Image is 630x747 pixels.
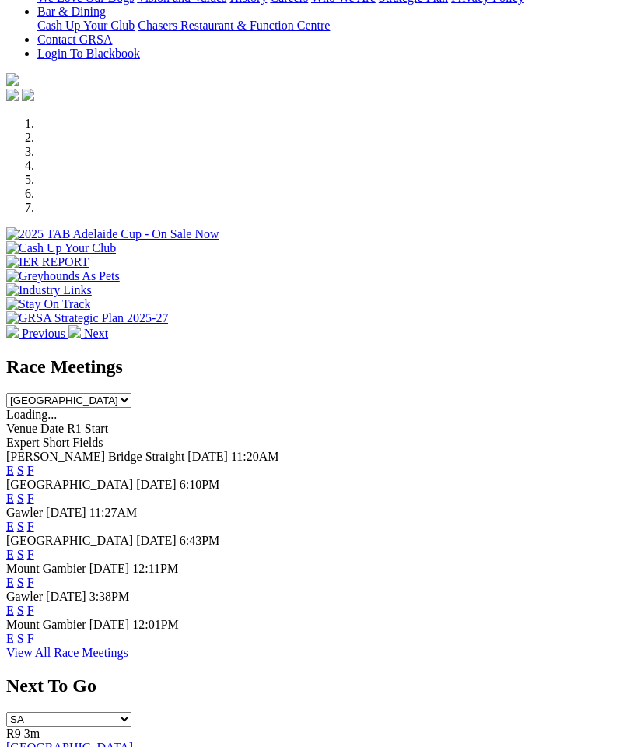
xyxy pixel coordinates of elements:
a: Previous [6,327,68,340]
img: 2025 TAB Adelaide Cup - On Sale Now [6,227,219,241]
a: S [17,548,24,561]
span: [PERSON_NAME] Bridge Straight [6,450,184,463]
span: Mount Gambier [6,618,86,631]
span: [DATE] [187,450,228,463]
span: R1 Start [67,422,108,435]
a: S [17,604,24,617]
img: chevron-right-pager-white.svg [68,325,81,338]
a: E [6,520,14,533]
a: Chasers Restaurant & Function Centre [138,19,330,32]
span: Mount Gambier [6,562,86,575]
img: logo-grsa-white.png [6,73,19,86]
span: [DATE] [89,618,130,631]
span: [DATE] [136,478,177,491]
img: GRSA Strategic Plan 2025-27 [6,311,168,325]
h2: Next To Go [6,675,624,696]
a: S [17,632,24,645]
a: F [27,464,34,477]
span: [DATE] [46,590,86,603]
span: 12:01PM [132,618,179,631]
a: S [17,492,24,505]
a: F [27,548,34,561]
span: 11:27AM [89,506,138,519]
span: [GEOGRAPHIC_DATA] [6,478,133,491]
a: E [6,492,14,505]
a: View All Race Meetings [6,646,128,659]
a: F [27,576,34,589]
a: S [17,464,24,477]
span: Expert [6,436,40,449]
span: Date [40,422,64,435]
img: Industry Links [6,283,92,297]
span: 6:10PM [180,478,220,491]
span: Loading... [6,408,57,421]
img: Cash Up Your Club [6,241,116,255]
span: Gawler [6,590,43,603]
div: Bar & Dining [37,19,624,33]
img: Greyhounds As Pets [6,269,120,283]
a: Login To Blackbook [37,47,140,60]
span: Next [84,327,108,340]
a: F [27,520,34,533]
img: twitter.svg [22,89,34,101]
a: F [27,604,34,617]
a: F [27,492,34,505]
a: E [6,576,14,589]
span: Previous [22,327,65,340]
span: 6:43PM [180,534,220,547]
span: 11:20AM [231,450,279,463]
a: F [27,632,34,645]
span: Fields [72,436,103,449]
span: [DATE] [89,562,130,575]
span: 12:11PM [132,562,178,575]
a: Bar & Dining [37,5,106,18]
img: Stay On Track [6,297,90,311]
a: Contact GRSA [37,33,112,46]
img: IER REPORT [6,255,89,269]
span: [DATE] [136,534,177,547]
img: chevron-left-pager-white.svg [6,325,19,338]
img: facebook.svg [6,89,19,101]
a: E [6,548,14,561]
a: E [6,464,14,477]
span: Gawler [6,506,43,519]
span: Short [43,436,70,449]
span: R9 [6,727,21,740]
a: Next [68,327,108,340]
span: 3m [24,727,40,740]
span: 3:38PM [89,590,130,603]
span: [GEOGRAPHIC_DATA] [6,534,133,547]
a: E [6,604,14,617]
span: Venue [6,422,37,435]
a: S [17,520,24,533]
h2: Race Meetings [6,356,624,377]
a: Cash Up Your Club [37,19,135,32]
a: E [6,632,14,645]
a: S [17,576,24,589]
span: [DATE] [46,506,86,519]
